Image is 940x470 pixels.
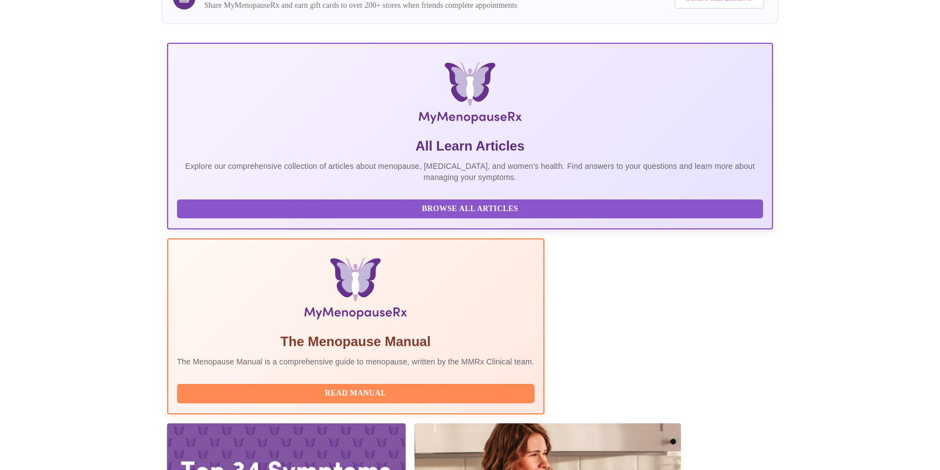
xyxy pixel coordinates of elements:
[177,388,537,397] a: Read Manual
[188,202,752,216] span: Browse All Articles
[177,384,534,403] button: Read Manual
[177,137,763,155] h5: All Learn Articles
[177,161,763,183] p: Explore our comprehensive collection of articles about menopause, [MEDICAL_DATA], and women's hea...
[268,62,672,128] img: MyMenopauseRx Logo
[188,387,523,401] span: Read Manual
[177,199,763,219] button: Browse All Articles
[177,333,534,351] h5: The Menopause Manual
[177,356,534,367] p: The Menopause Manual is a comprehensive guide to menopause, written by the MMRx Clinical team.
[234,257,477,324] img: Menopause Manual
[177,203,766,213] a: Browse All Articles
